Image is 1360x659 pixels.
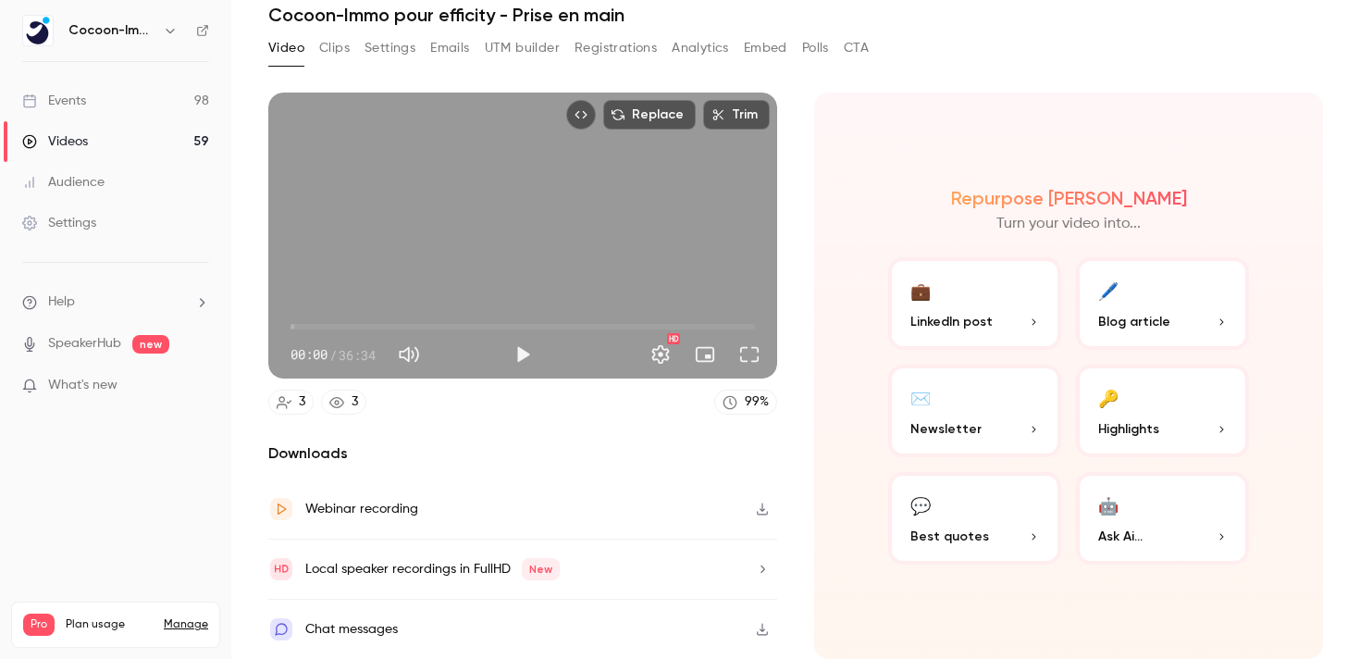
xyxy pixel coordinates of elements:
button: CTA [844,33,869,63]
h2: Downloads [268,442,777,465]
span: Newsletter [910,419,982,439]
button: Analytics [672,33,729,63]
div: 🖊️ [1098,276,1119,305]
div: Webinar recording [305,498,418,520]
span: new [132,335,169,354]
span: Pro [23,614,55,636]
span: 36:34 [339,345,376,365]
div: ✉️ [910,383,931,412]
button: ✉️Newsletter [888,365,1061,457]
button: 🤖Ask Ai... [1076,472,1249,565]
a: 3 [321,390,366,415]
span: Help [48,292,75,312]
span: LinkedIn post [910,312,993,331]
button: 🔑Highlights [1076,365,1249,457]
img: Cocoon-Immo [23,16,53,45]
a: 99% [714,390,777,415]
div: 💬 [910,491,931,519]
span: Blog article [1098,312,1170,331]
div: Videos [22,132,88,151]
h2: Repurpose [PERSON_NAME] [951,187,1187,209]
p: Turn your video into... [996,213,1141,235]
a: SpeakerHub [48,334,121,354]
button: Replace [603,100,696,130]
li: help-dropdown-opener [22,292,209,312]
div: Audience [22,173,105,192]
button: Polls [802,33,829,63]
span: 00:00 [291,345,328,365]
div: 99 % [745,392,769,412]
button: 💬Best quotes [888,472,1061,565]
div: 💼 [910,276,931,305]
button: Registrations [575,33,657,63]
button: Embed video [566,100,596,130]
div: Chat messages [305,618,398,640]
button: Emails [430,33,469,63]
div: 🤖 [1098,491,1119,519]
button: Settings [365,33,415,63]
button: Settings [642,336,679,373]
a: Manage [164,617,208,632]
button: 💼LinkedIn post [888,257,1061,350]
div: HD [667,333,680,344]
h6: Cocoon-Immo [68,21,155,40]
button: Full screen [731,336,768,373]
span: Highlights [1098,419,1159,439]
div: 3 [352,392,358,412]
a: 3 [268,390,314,415]
span: What's new [48,376,117,395]
button: Clips [319,33,350,63]
button: Turn on miniplayer [686,336,723,373]
div: Settings [22,214,96,232]
span: Plan usage [66,617,153,632]
div: 00:00 [291,345,376,365]
iframe: Noticeable Trigger [187,378,209,394]
span: New [522,558,560,580]
div: Local speaker recordings in FullHD [305,558,560,580]
h1: Cocoon-Immo pour efficity - Prise en main [268,4,1323,26]
div: Events [22,92,86,110]
span: Best quotes [910,527,989,546]
button: Trim [703,100,770,130]
button: UTM builder [485,33,560,63]
span: Ask Ai... [1098,527,1143,546]
button: Play [504,336,541,373]
button: Embed [744,33,787,63]
button: Video [268,33,304,63]
button: 🖊️Blog article [1076,257,1249,350]
button: Mute [390,336,427,373]
div: 3 [299,392,305,412]
span: / [329,345,337,365]
div: 🔑 [1098,383,1119,412]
